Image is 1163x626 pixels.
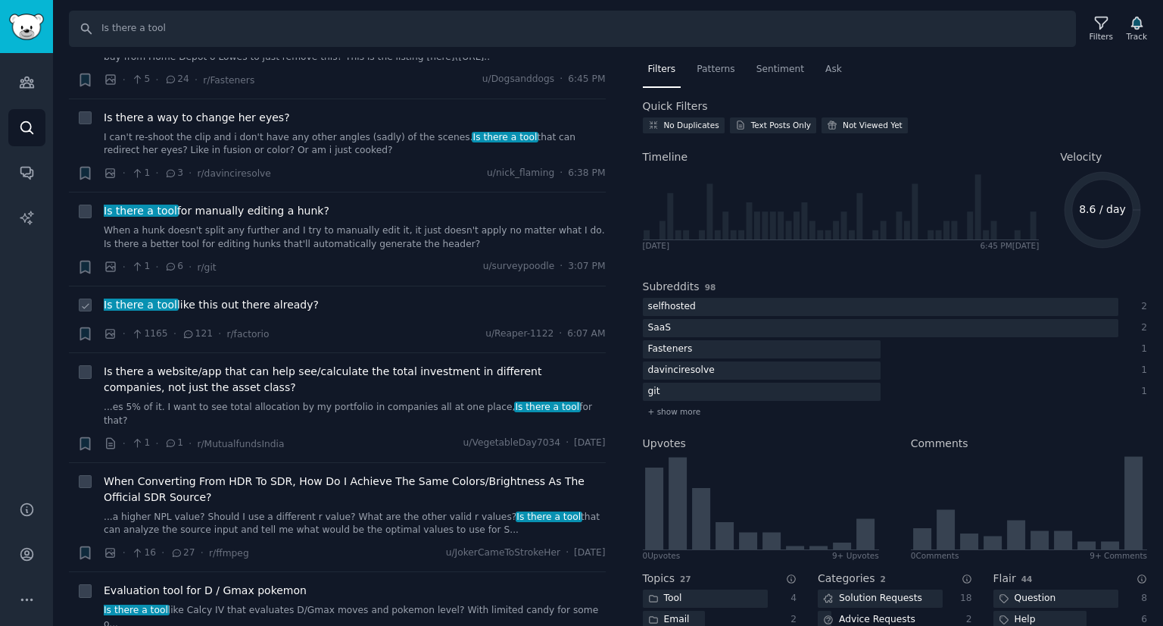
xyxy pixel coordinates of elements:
[123,436,126,452] span: ·
[104,474,606,505] a: When Converting From HDR To SDR, How Do I Achieve The Same Colors/Brightness As The Official SDR ...
[483,260,555,274] span: u/surveypoodle
[131,73,150,86] span: 5
[173,326,176,342] span: ·
[643,99,708,114] h2: Quick Filters
[832,550,879,561] div: 9+ Upvotes
[69,11,1076,47] input: Search Keyword
[568,73,605,86] span: 6:45 PM
[566,546,569,560] span: ·
[560,73,563,86] span: ·
[1121,13,1152,45] button: Track
[643,319,677,338] div: SaaS
[1134,321,1148,335] div: 2
[784,592,797,606] div: 4
[189,436,192,452] span: ·
[487,167,554,180] span: u/nick_flaming
[643,550,681,561] div: 0 Upvote s
[756,63,804,77] span: Sentiment
[164,437,183,450] span: 1
[164,73,189,86] span: 24
[123,72,126,88] span: ·
[566,437,569,450] span: ·
[1134,592,1148,606] div: 8
[643,240,670,251] div: [DATE]
[446,546,560,560] span: u/JokerCameToStrokeHer
[818,571,875,587] h2: Categories
[104,583,307,599] span: Evaluation tool for D / Gmax pokemon
[104,401,606,427] a: ...es 5% of it. I want to see total allocation by my portfolio in companies all at one place,Is t...
[1060,149,1102,165] span: Velocity
[643,149,688,165] span: Timeline
[643,340,698,359] div: Fasteners
[560,167,563,180] span: ·
[680,574,691,584] span: 27
[170,546,195,560] span: 27
[643,571,675,587] h2: Topics
[1134,385,1148,399] div: 1
[648,406,701,417] span: + show more
[218,326,221,342] span: ·
[155,72,158,88] span: ·
[226,329,269,340] span: r/factorio
[643,383,666,402] div: git
[123,259,126,275] span: ·
[104,364,606,396] a: Is there a website/app that can help see/calculate the total investment in different companies, n...
[123,165,126,181] span: ·
[182,327,213,341] span: 121
[664,120,719,130] div: No Duplicates
[195,72,198,88] span: ·
[643,590,688,609] div: Tool
[197,262,216,273] span: r/git
[751,120,811,130] div: Text Posts Only
[197,168,270,179] span: r/davinciresolve
[911,550,959,561] div: 0 Comment s
[155,436,158,452] span: ·
[1127,31,1147,42] div: Track
[131,260,150,274] span: 1
[485,327,553,341] span: u/Reaper-1122
[643,362,720,380] div: davinciresolve
[201,545,204,561] span: ·
[567,327,605,341] span: 6:07 AM
[203,75,254,86] span: r/Fasteners
[131,327,168,341] span: 1165
[1079,203,1126,215] text: 8.6 / day
[123,326,126,342] span: ·
[825,63,842,77] span: Ask
[9,14,44,40] img: GummySearch logo
[516,512,582,522] span: Is there a tool
[131,546,156,560] span: 16
[161,545,164,561] span: ·
[843,120,903,130] div: Not Viewed Yet
[697,63,734,77] span: Patterns
[197,439,284,449] span: r/MutualfundsIndia
[104,131,606,158] a: I can't re-shoot the clip and i don't have any other angles (sadly) of the scenes.Is there a tool...
[568,260,605,274] span: 3:07 PM
[959,592,972,606] div: 18
[568,167,605,180] span: 6:38 PM
[643,279,700,295] h2: Subreddits
[104,297,319,313] a: Is there a toollike this out there already?
[102,205,178,217] span: Is there a tool
[104,203,329,219] a: Is there a toolfor manually editing a hunk?
[993,590,1062,609] div: Question
[705,283,716,292] span: 98
[209,548,249,559] span: r/ffmpeg
[559,327,562,341] span: ·
[1021,574,1033,584] span: 44
[993,571,1016,587] h2: Flair
[102,299,178,311] span: Is there a tool
[980,240,1039,251] div: 6:45 PM [DATE]
[482,73,554,86] span: u/Dogsanddogs
[643,436,686,452] h2: Upvotes
[1090,31,1113,42] div: Filters
[104,224,606,251] a: When a hunk doesn't split any further and I try to manually edit it, it just doesn't apply no mat...
[472,132,538,142] span: Is there a tool
[164,167,183,180] span: 3
[123,545,126,561] span: ·
[1134,364,1148,377] div: 1
[189,165,192,181] span: ·
[1134,300,1148,314] div: 2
